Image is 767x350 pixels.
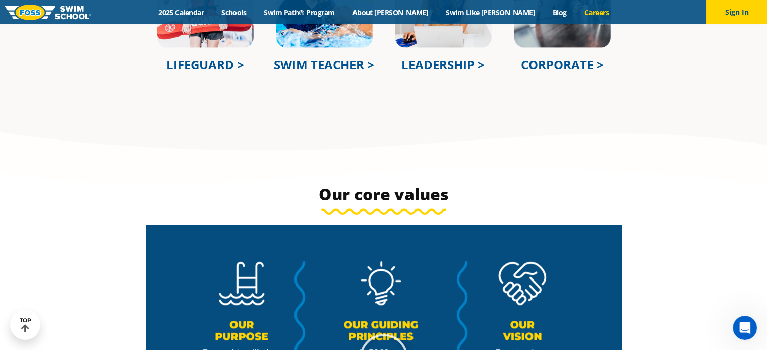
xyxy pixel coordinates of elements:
[544,8,575,17] a: Blog
[5,5,91,20] img: FOSS Swim School Logo
[20,317,31,333] div: TOP
[521,56,604,73] a: CORPORATE >
[575,8,617,17] a: Careers
[274,56,374,73] a: SWIM TEACHER >
[733,316,757,340] iframe: Intercom live chat
[213,8,255,17] a: Schools
[401,56,485,73] a: LEADERSHIP >
[437,8,544,17] a: Swim Like [PERSON_NAME]
[255,8,343,17] a: Swim Path® Program
[343,8,437,17] a: About [PERSON_NAME]
[146,184,622,204] h3: Our core values
[150,8,213,17] a: 2025 Calendar
[166,56,244,73] a: LIFEGUARD >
